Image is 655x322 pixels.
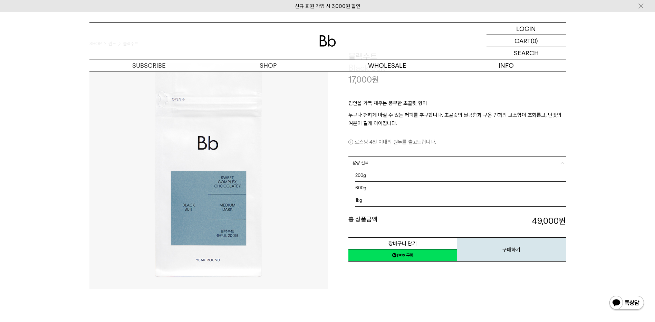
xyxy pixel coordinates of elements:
a: SHOP [209,59,328,72]
p: SEARCH [514,47,539,59]
li: 1kg [355,194,566,207]
a: SUBSCRIBE [89,59,209,72]
a: 새창 [348,249,457,262]
img: 카카오톡 채널 1:1 채팅 버튼 [609,295,645,312]
a: 신규 회원 가입 시 3,000원 할인 [295,3,360,9]
dt: 총 상품금액 [348,215,457,227]
p: WHOLESALE [328,59,447,72]
p: CART [514,35,531,47]
img: 로고 [319,35,336,47]
li: 200g [355,169,566,182]
a: CART (0) [487,35,566,47]
span: = 용량 선택 = [348,157,372,169]
p: INFO [447,59,566,72]
img: 블랙수트 [89,51,328,289]
p: 누구나 편하게 마실 수 있는 커피를 추구합니다. 초콜릿의 달콤함과 구운 견과의 고소함이 조화롭고, 단맛의 여운이 길게 이어집니다. [348,111,566,127]
li: 600g [355,182,566,194]
p: 로스팅 4일 이내의 원두를 출고드립니다. [348,138,566,146]
p: 입안을 가득 채우는 풍부한 초콜릿 향미 [348,99,566,111]
button: 장바구니 담기 [348,237,457,249]
p: (0) [531,35,538,47]
button: 구매하기 [457,237,566,262]
strong: 49,000 [532,216,566,226]
p: LOGIN [516,23,536,35]
b: 원 [559,216,566,226]
p: 17,000 [348,74,379,86]
span: 원 [372,75,379,85]
a: LOGIN [487,23,566,35]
